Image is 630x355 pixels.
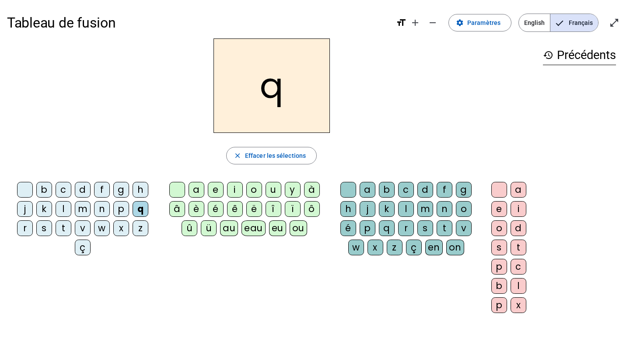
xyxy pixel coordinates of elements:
button: Effacer les sélections [226,147,317,164]
div: on [446,240,464,255]
div: g [113,182,129,198]
div: f [94,182,110,198]
div: z [387,240,402,255]
div: â [169,201,185,217]
div: d [417,182,433,198]
mat-icon: history [543,50,553,60]
div: e [208,182,224,198]
div: s [491,240,507,255]
div: s [36,220,52,236]
div: e [491,201,507,217]
mat-icon: close [234,152,241,160]
div: c [398,182,414,198]
div: î [266,201,281,217]
div: f [437,182,452,198]
div: g [456,182,472,198]
div: c [56,182,71,198]
div: ï [285,201,301,217]
div: m [75,201,91,217]
div: eu [269,220,286,236]
div: è [189,201,204,217]
h2: q [213,38,330,133]
div: y [285,182,301,198]
h1: Tableau de fusion [7,9,389,37]
div: ç [75,240,91,255]
div: ê [227,201,243,217]
div: d [511,220,526,236]
mat-button-toggle-group: Language selection [518,14,598,32]
mat-icon: open_in_full [609,17,619,28]
div: v [456,220,472,236]
div: a [360,182,375,198]
div: ou [290,220,307,236]
h3: Précédents [543,45,616,65]
div: u [266,182,281,198]
div: au [220,220,238,236]
div: l [511,278,526,294]
button: Entrer en plein écran [605,14,623,31]
div: r [398,220,414,236]
div: h [133,182,148,198]
div: é [340,220,356,236]
div: k [36,201,52,217]
div: w [94,220,110,236]
div: x [511,297,526,313]
div: k [379,201,395,217]
span: Effacer les sélections [245,150,306,161]
div: n [437,201,452,217]
div: j [17,201,33,217]
span: English [519,14,550,31]
div: p [491,297,507,313]
div: o [246,182,262,198]
div: t [56,220,71,236]
div: eau [241,220,266,236]
div: ç [406,240,422,255]
div: b [491,278,507,294]
div: i [511,201,526,217]
div: s [417,220,433,236]
mat-icon: settings [456,19,464,27]
div: w [348,240,364,255]
div: en [425,240,443,255]
div: p [360,220,375,236]
div: h [340,201,356,217]
div: n [94,201,110,217]
div: x [367,240,383,255]
span: Paramètres [467,17,500,28]
button: Diminuer la taille de la police [424,14,441,31]
div: j [360,201,375,217]
div: d [75,182,91,198]
button: Paramètres [448,14,511,31]
div: ü [201,220,217,236]
div: l [398,201,414,217]
div: o [456,201,472,217]
div: i [227,182,243,198]
div: é [208,201,224,217]
div: a [189,182,204,198]
div: t [437,220,452,236]
mat-icon: add [410,17,420,28]
div: p [491,259,507,275]
div: r [17,220,33,236]
div: m [417,201,433,217]
mat-icon: format_size [396,17,406,28]
button: Augmenter la taille de la police [406,14,424,31]
div: c [511,259,526,275]
div: l [56,201,71,217]
div: q [133,201,148,217]
mat-icon: remove [427,17,438,28]
span: Français [550,14,598,31]
div: à [304,182,320,198]
div: t [511,240,526,255]
div: v [75,220,91,236]
div: b [379,182,395,198]
div: û [182,220,197,236]
div: q [379,220,395,236]
div: z [133,220,148,236]
div: o [491,220,507,236]
div: x [113,220,129,236]
div: a [511,182,526,198]
div: b [36,182,52,198]
div: p [113,201,129,217]
div: ô [304,201,320,217]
